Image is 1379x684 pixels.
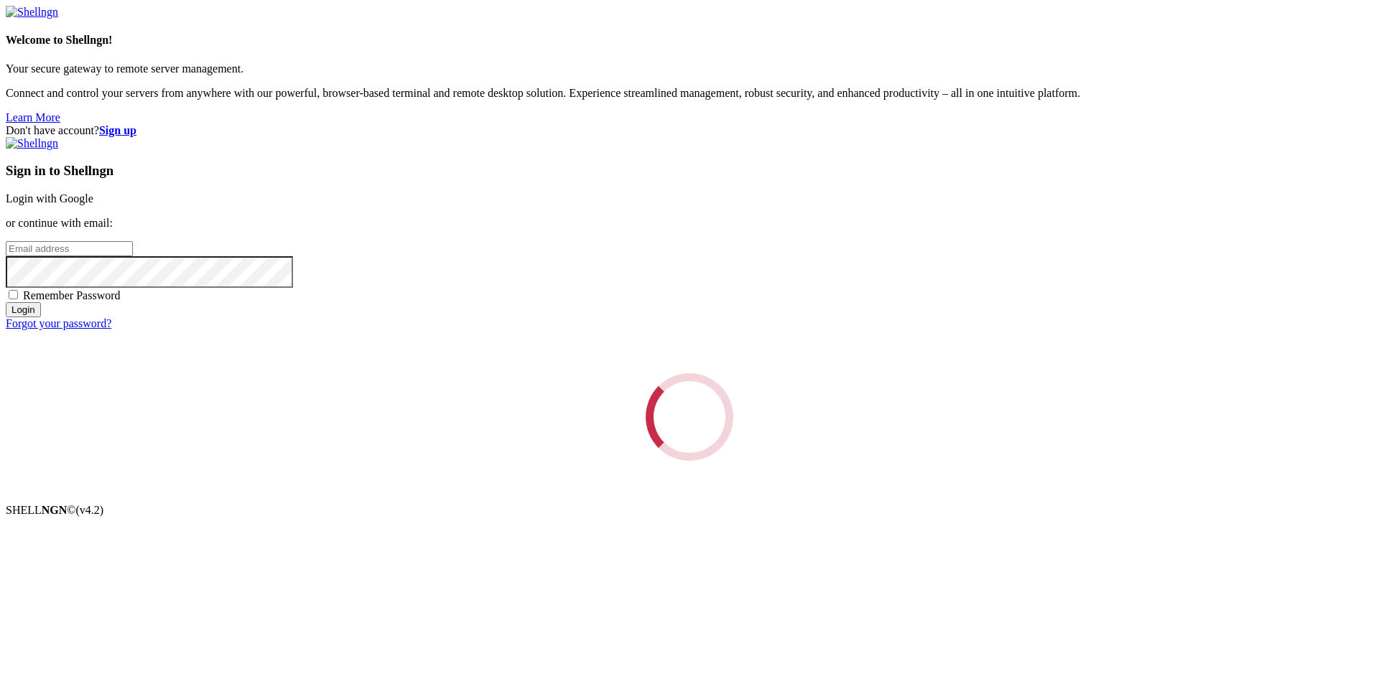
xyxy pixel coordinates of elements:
[6,163,1373,179] h3: Sign in to Shellngn
[9,290,18,299] input: Remember Password
[99,124,136,136] a: Sign up
[6,62,1373,75] p: Your secure gateway to remote server management.
[6,34,1373,47] h4: Welcome to Shellngn!
[6,317,111,329] a: Forgot your password?
[6,192,93,205] a: Login with Google
[6,217,1373,230] p: or continue with email:
[639,366,741,469] div: Loading...
[42,504,68,516] b: NGN
[23,289,121,301] span: Remember Password
[6,302,41,317] input: Login
[6,87,1373,100] p: Connect and control your servers from anywhere with our powerful, browser-based terminal and remo...
[76,504,104,516] span: 4.2.0
[6,124,1373,137] div: Don't have account?
[6,137,58,150] img: Shellngn
[6,241,133,256] input: Email address
[6,504,103,516] span: SHELL ©
[6,6,58,19] img: Shellngn
[6,111,60,123] a: Learn More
